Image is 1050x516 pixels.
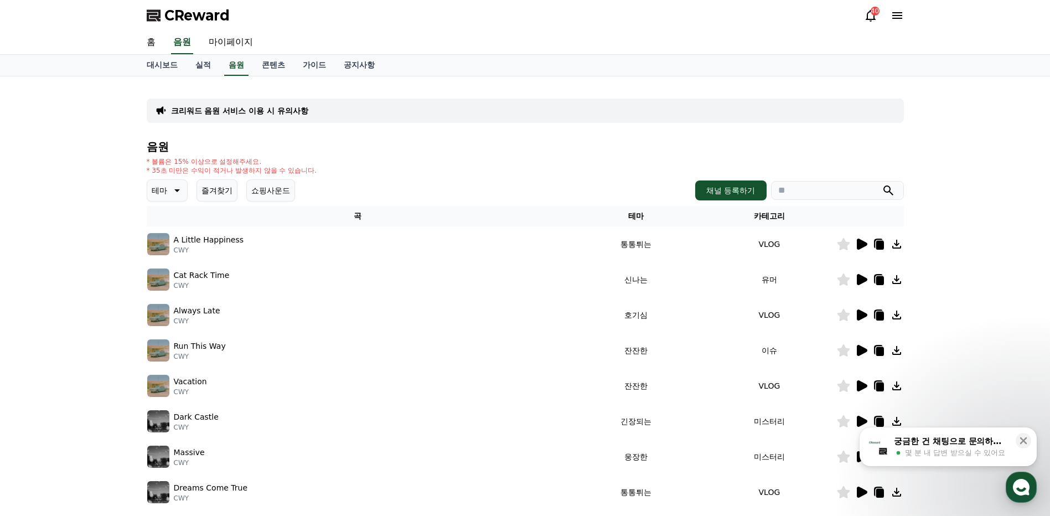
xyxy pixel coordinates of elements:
[171,105,308,116] a: 크리워드 음원 서비스 이용 시 유의사항
[138,31,164,54] a: 홈
[864,9,877,22] a: 40
[101,368,115,377] span: 대화
[174,352,226,361] p: CWY
[569,333,702,368] td: 잔잔한
[569,297,702,333] td: 호기심
[702,297,836,333] td: VLOG
[174,234,244,246] p: A Little Happiness
[174,458,205,467] p: CWY
[152,183,167,198] p: 테마
[147,233,169,255] img: music
[174,411,219,423] p: Dark Castle
[702,439,836,474] td: 미스터리
[569,206,702,226] th: 테마
[143,351,213,379] a: 설정
[702,333,836,368] td: 이슈
[702,262,836,297] td: 유머
[147,179,188,202] button: 테마
[187,55,220,76] a: 실적
[702,226,836,262] td: VLOG
[253,55,294,76] a: 콘텐츠
[147,166,317,175] p: * 35초 미만은 수익이 적거나 발생하지 않을 수 있습니다.
[569,368,702,404] td: 잔잔한
[871,7,880,16] div: 40
[174,376,207,388] p: Vacation
[174,317,220,326] p: CWY
[702,474,836,510] td: VLOG
[224,55,249,76] a: 음원
[147,157,317,166] p: * 볼륨은 15% 이상으로 설정해주세요.
[702,368,836,404] td: VLOG
[174,423,219,432] p: CWY
[569,226,702,262] td: 통통튀는
[171,31,193,54] a: 음원
[174,340,226,352] p: Run This Way
[174,305,220,317] p: Always Late
[3,351,73,379] a: 홈
[174,482,248,494] p: Dreams Come True
[174,246,244,255] p: CWY
[35,368,42,376] span: 홈
[569,474,702,510] td: 통통튀는
[196,179,237,202] button: 즐겨찾기
[174,281,230,290] p: CWY
[702,206,836,226] th: 카테고리
[147,446,169,468] img: music
[147,269,169,291] img: music
[138,55,187,76] a: 대시보드
[569,439,702,474] td: 웅장한
[246,179,295,202] button: 쇼핑사운드
[147,339,169,362] img: music
[335,55,384,76] a: 공지사항
[147,481,169,503] img: music
[569,262,702,297] td: 신나는
[702,404,836,439] td: 미스터리
[294,55,335,76] a: 가이드
[147,206,570,226] th: 곡
[174,388,207,396] p: CWY
[174,494,248,503] p: CWY
[569,404,702,439] td: 긴장되는
[147,304,169,326] img: music
[147,375,169,397] img: music
[147,410,169,432] img: music
[171,368,184,376] span: 설정
[147,7,230,24] a: CReward
[164,7,230,24] span: CReward
[200,31,262,54] a: 마이페이지
[174,447,205,458] p: Massive
[695,180,766,200] button: 채널 등록하기
[147,141,904,153] h4: 음원
[73,351,143,379] a: 대화
[174,270,230,281] p: Cat Rack Time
